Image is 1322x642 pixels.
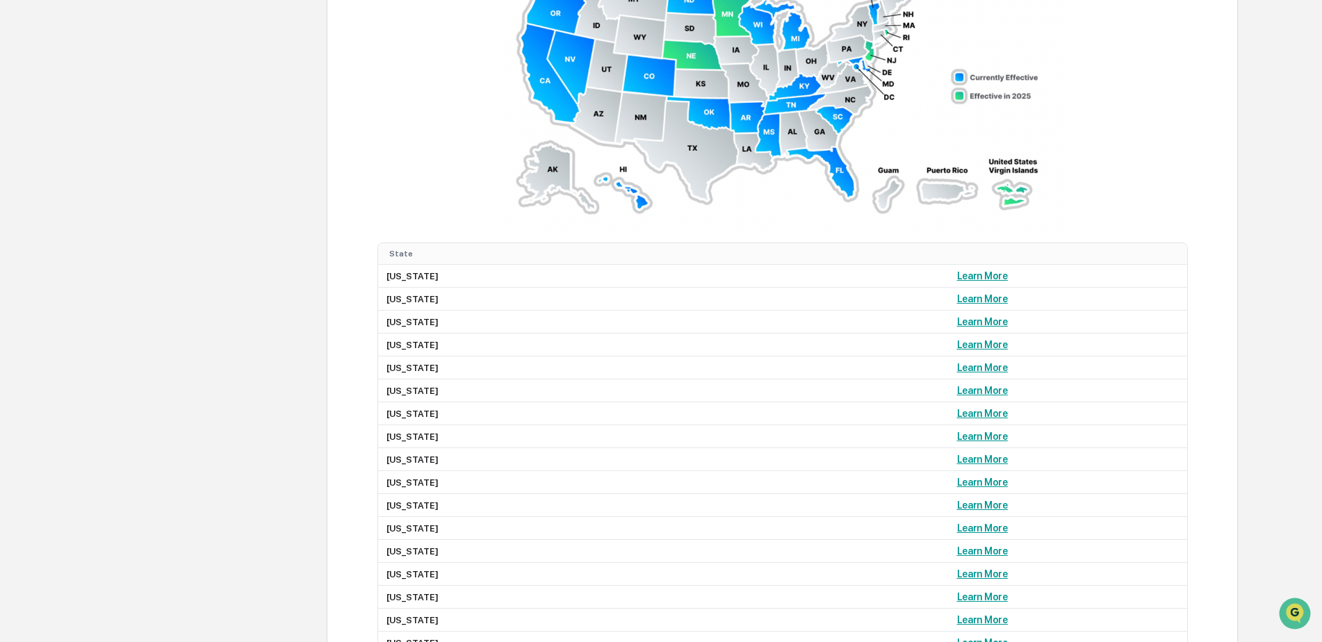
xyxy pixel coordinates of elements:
[957,477,1008,488] a: Learn More
[378,517,949,540] td: [US_STATE]
[957,431,1008,442] a: Learn More
[957,500,1008,511] a: Learn More
[378,586,949,609] td: [US_STATE]
[378,609,949,632] td: [US_STATE]
[957,522,1008,534] a: Learn More
[378,356,949,379] td: [US_STATE]
[957,293,1008,304] a: Learn More
[47,120,176,131] div: We're available if you need us!
[138,236,168,246] span: Pylon
[101,176,112,188] div: 🗄️
[14,29,253,51] p: How can we help?
[47,106,228,120] div: Start new chat
[14,106,39,131] img: 1746055101610-c473b297-6a78-478c-a979-82029cc54cd1
[957,270,1008,281] a: Learn More
[1278,596,1315,634] iframe: Open customer support
[378,311,949,334] td: [US_STATE]
[378,402,949,425] td: [US_STATE]
[378,288,949,311] td: [US_STATE]
[957,614,1008,625] a: Learn More
[957,339,1008,350] a: Learn More
[378,334,949,356] td: [US_STATE]
[957,408,1008,419] a: Learn More
[14,203,25,214] div: 🔎
[957,545,1008,557] a: Learn More
[378,563,949,586] td: [US_STATE]
[378,379,949,402] td: [US_STATE]
[14,176,25,188] div: 🖐️
[28,201,88,215] span: Data Lookup
[36,63,229,78] input: Clear
[378,471,949,494] td: [US_STATE]
[960,249,1182,258] div: Toggle SortBy
[115,175,172,189] span: Attestations
[8,170,95,195] a: 🖐️Preclearance
[957,568,1008,579] a: Learn More
[957,454,1008,465] a: Learn More
[957,316,1008,327] a: Learn More
[95,170,178,195] a: 🗄️Attestations
[378,265,949,288] td: [US_STATE]
[957,385,1008,396] a: Learn More
[389,249,943,258] div: Toggle SortBy
[98,235,168,246] a: Powered byPylon
[378,494,949,517] td: [US_STATE]
[957,591,1008,602] a: Learn More
[236,110,253,127] button: Start new chat
[378,448,949,471] td: [US_STATE]
[957,362,1008,373] a: Learn More
[378,425,949,448] td: [US_STATE]
[28,175,90,189] span: Preclearance
[8,196,93,221] a: 🔎Data Lookup
[378,540,949,563] td: [US_STATE]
